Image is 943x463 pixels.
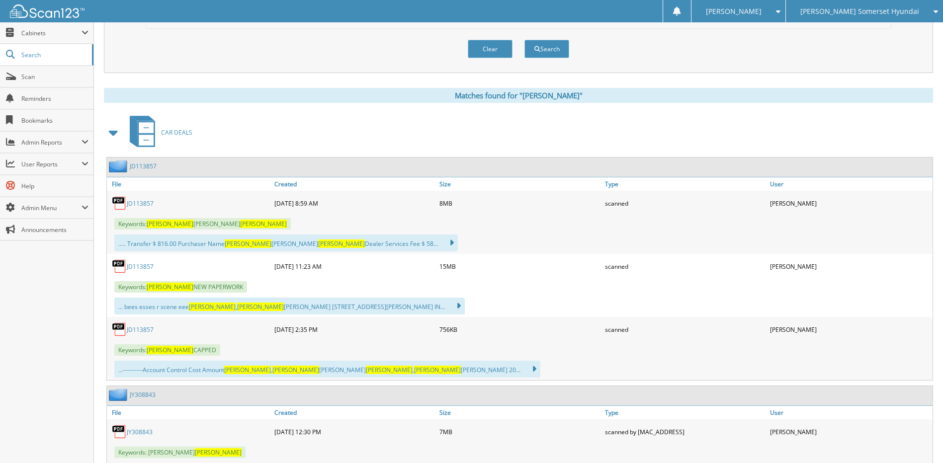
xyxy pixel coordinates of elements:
[272,406,437,419] a: Created
[112,196,127,211] img: PDF.png
[147,220,193,228] span: [PERSON_NAME]
[366,366,413,374] span: [PERSON_NAME]
[237,303,284,311] span: [PERSON_NAME]
[602,256,768,276] div: scanned
[127,428,153,436] a: JY308843
[127,325,154,334] a: JD113857
[109,388,130,401] img: folder2.png
[768,406,933,419] a: User
[21,29,82,37] span: Cabinets
[240,220,287,228] span: [PERSON_NAME]
[437,319,602,339] div: 756KB
[437,422,602,442] div: 7MB
[107,177,272,191] a: File
[10,4,85,18] img: scan123-logo-white.svg
[21,160,82,168] span: User Reports
[21,51,87,59] span: Search
[130,390,156,399] a: JY308843
[272,422,437,442] div: [DATE] 12:30 PM
[602,406,768,419] a: Type
[602,193,768,213] div: scanned
[768,319,933,339] div: [PERSON_NAME]
[414,366,461,374] span: [PERSON_NAME]
[225,239,271,248] span: [PERSON_NAME]
[272,319,437,339] div: [DATE] 2:35 PM
[147,283,193,291] span: [PERSON_NAME]
[114,361,540,378] div: ...----------Account Control Cost Amount , [PERSON_NAME] , [PERSON_NAME] 20...
[437,256,602,276] div: 15MB
[437,406,602,419] a: Size
[602,422,768,442] div: scanned by [MAC_ADDRESS]
[272,366,319,374] span: [PERSON_NAME]
[114,218,291,230] span: Keywords: [PERSON_NAME]
[706,8,762,14] span: [PERSON_NAME]
[21,204,82,212] span: Admin Menu
[768,256,933,276] div: [PERSON_NAME]
[768,422,933,442] div: [PERSON_NAME]
[272,177,437,191] a: Created
[224,366,271,374] span: [PERSON_NAME]
[21,182,88,190] span: Help
[104,88,933,103] div: Matches found for "[PERSON_NAME]"
[21,94,88,103] span: Reminders
[893,415,943,463] iframe: Chat Widget
[800,8,919,14] span: [PERSON_NAME] Somerset Hyundai
[21,73,88,81] span: Scan
[147,346,193,354] span: [PERSON_NAME]
[602,177,768,191] a: Type
[112,259,127,274] img: PDF.png
[127,262,154,271] a: JD113857
[602,319,768,339] div: scanned
[130,162,157,170] a: JD113857
[124,113,192,152] a: CAR DEALS
[468,40,513,58] button: Clear
[109,160,130,172] img: folder2.png
[112,322,127,337] img: PDF.png
[437,177,602,191] a: Size
[318,239,365,248] span: [PERSON_NAME]
[127,199,154,208] a: JD113857
[21,116,88,125] span: Bookmarks
[114,234,458,251] div: ..... Transfer $ 816.00 Purchaser Name [PERSON_NAME] Dealer Services Fee $ 58...
[107,406,272,419] a: File
[768,193,933,213] div: [PERSON_NAME]
[272,256,437,276] div: [DATE] 11:23 AM
[21,138,82,147] span: Admin Reports
[21,226,88,234] span: Announcements
[114,344,220,356] span: Keywords: CAPPED
[161,128,192,137] span: CAR DEALS
[524,40,569,58] button: Search
[272,193,437,213] div: [DATE] 8:59 AM
[114,298,465,314] div: ... bees esses r scene eee , [PERSON_NAME] [STREET_ADDRESS][PERSON_NAME] IN...
[112,424,127,439] img: PDF.png
[195,448,242,457] span: [PERSON_NAME]
[114,281,247,293] span: Keywords: NEW PAPERWORK
[114,447,246,458] span: Keywords: [PERSON_NAME]
[189,303,236,311] span: [PERSON_NAME]
[768,177,933,191] a: User
[437,193,602,213] div: 8MB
